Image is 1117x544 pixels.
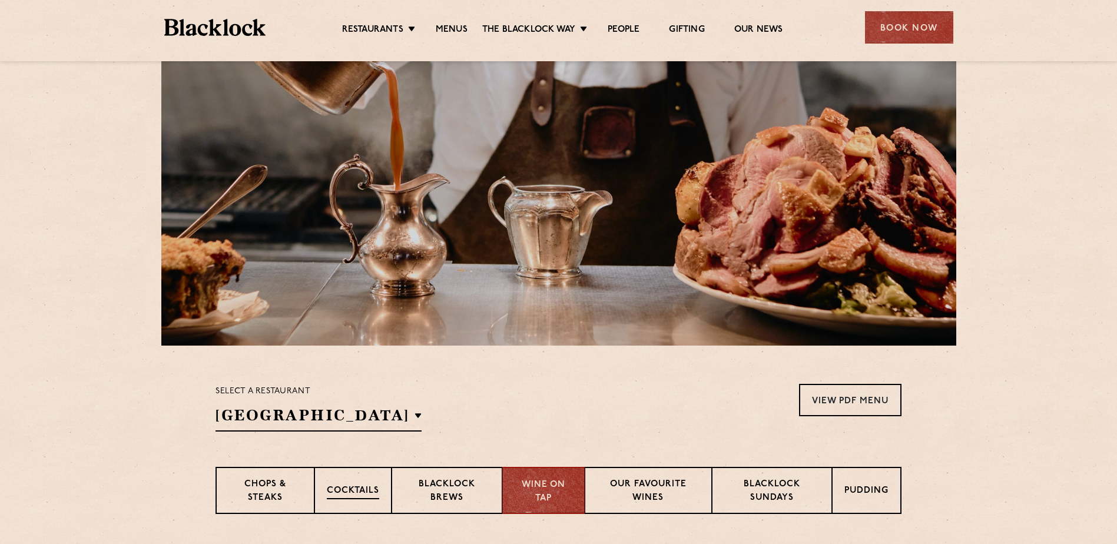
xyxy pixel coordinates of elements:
a: View PDF Menu [799,384,901,416]
h2: [GEOGRAPHIC_DATA] [216,405,422,432]
a: Gifting [669,24,704,37]
img: BL_Textured_Logo-footer-cropped.svg [164,19,266,36]
a: Restaurants [342,24,403,37]
p: Pudding [844,485,889,499]
p: Select a restaurant [216,384,422,399]
a: Our News [734,24,783,37]
div: Book Now [865,11,953,44]
p: Chops & Steaks [228,478,302,506]
a: The Blacklock Way [482,24,575,37]
a: People [608,24,639,37]
p: Our favourite wines [597,478,699,506]
p: Blacklock Brews [404,478,490,506]
p: Wine on Tap [515,479,572,505]
p: Cocktails [327,485,379,499]
a: Menus [436,24,468,37]
p: Blacklock Sundays [724,478,820,506]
